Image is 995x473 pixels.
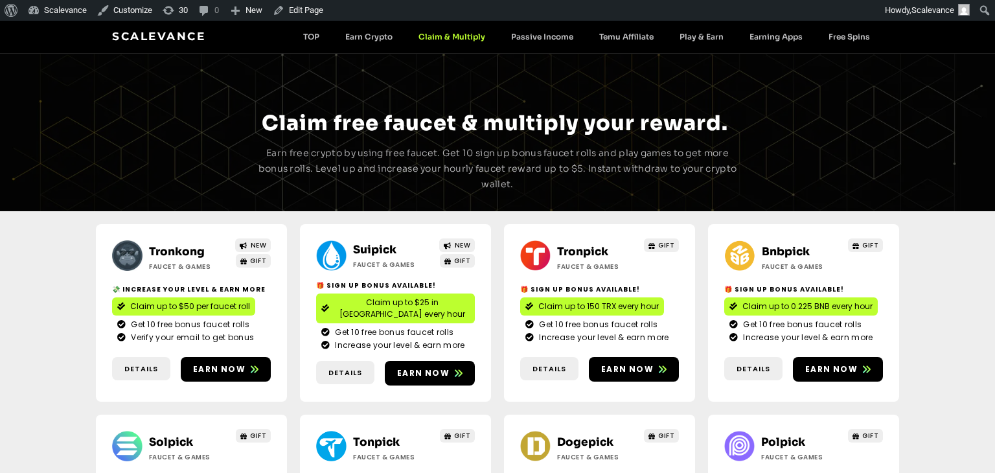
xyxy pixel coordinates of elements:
[737,363,770,375] span: Details
[397,367,450,379] span: Earn now
[557,245,608,259] a: Tronpick
[737,32,816,41] a: Earning Apps
[332,327,453,338] span: Get 10 free bonus faucet rolls
[439,238,475,252] a: NEW
[724,297,878,316] a: Claim up to 0.225 BNB every hour
[862,240,878,250] span: GIFT
[236,254,271,268] a: GIFT
[667,32,737,41] a: Play & Earn
[536,332,669,343] span: Increase your level & earn more
[328,367,362,378] span: Details
[536,319,658,330] span: Get 10 free bonus faucet rolls
[848,238,884,252] a: GIFT
[316,294,475,323] a: Claim up to $25 in [GEOGRAPHIC_DATA] every hour
[454,431,470,441] span: GIFT
[251,240,267,250] span: NEW
[440,429,475,443] a: GIFT
[257,146,738,192] p: Earn free crypto by using free faucet. Get 10 sign up bonus faucet rolls and play games to get mo...
[181,357,271,382] a: Earn now
[520,297,664,316] a: Claim up to 150 TRX every hour
[762,245,810,259] a: Bnbpick
[586,32,667,41] a: Temu Affiliate
[124,363,158,375] span: Details
[740,319,862,330] span: Get 10 free bonus faucet rolls
[589,357,679,382] a: Earn now
[658,431,674,441] span: GIFT
[316,361,374,385] a: Details
[250,431,266,441] span: GIFT
[601,363,654,375] span: Earn now
[193,363,246,375] span: Earn now
[353,452,434,462] h2: Faucet & Games
[557,435,613,449] a: Dogepick
[658,240,674,250] span: GIFT
[235,238,271,252] a: NEW
[112,297,255,316] a: Claim up to $50 per faucet roll
[334,297,470,320] span: Claim up to $25 in [GEOGRAPHIC_DATA] every hour
[498,32,586,41] a: Passive Income
[805,363,858,375] span: Earn now
[332,340,464,351] span: Increase your level & earn more
[112,30,205,43] a: Scalevance
[557,452,638,462] h2: Faucet & Games
[316,281,475,290] h2: 🎁 Sign Up Bonus Available!
[353,243,396,257] a: Suipick
[724,284,883,294] h2: 🎁 Sign Up Bonus Available!
[385,361,475,386] a: Earn now
[762,262,843,271] h2: Faucet & Games
[761,435,805,449] a: Polpick
[406,32,498,41] a: Claim & Multiply
[262,110,728,136] span: Claim free faucet & multiply your reward.
[848,429,884,443] a: GIFT
[250,256,266,266] span: GIFT
[538,301,659,312] span: Claim up to 150 TRX every hour
[793,357,883,382] a: Earn now
[290,32,883,41] nav: Menu
[911,5,954,15] span: Scalevance
[149,452,230,462] h2: Faucet & Games
[644,429,680,443] a: GIFT
[353,435,400,449] a: Tonpick
[520,357,578,381] a: Details
[455,240,471,250] span: NEW
[532,363,566,375] span: Details
[112,284,271,294] h2: 💸 Increase your level & earn more
[290,32,332,41] a: TOP
[112,357,170,381] a: Details
[644,238,680,252] a: GIFT
[742,301,873,312] span: Claim up to 0.225 BNB every hour
[149,435,193,449] a: Solpick
[149,262,230,271] h2: Faucet & Games
[236,429,271,443] a: GIFT
[740,332,873,343] span: Increase your level & earn more
[128,332,254,343] span: Verify your email to get bonus
[761,452,842,462] h2: Faucet & Games
[149,245,205,259] a: Tronkong
[520,284,679,294] h2: 🎁 Sign Up Bonus Available!
[862,431,878,441] span: GIFT
[440,254,475,268] a: GIFT
[816,32,883,41] a: Free Spins
[454,256,470,266] span: GIFT
[332,32,406,41] a: Earn Crypto
[353,260,434,270] h2: Faucet & Games
[130,301,250,312] span: Claim up to $50 per faucet roll
[724,357,783,381] a: Details
[557,262,638,271] h2: Faucet & Games
[128,319,249,330] span: Get 10 free bonus faucet rolls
